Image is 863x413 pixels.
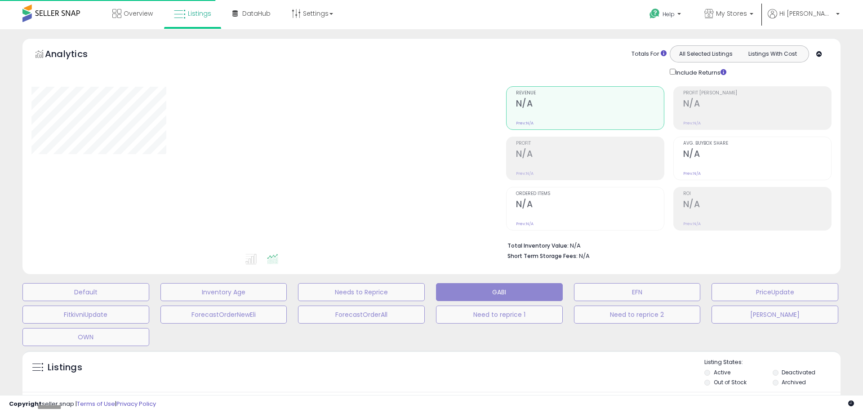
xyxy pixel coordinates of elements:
[779,9,833,18] span: Hi [PERSON_NAME]
[768,9,840,29] a: Hi [PERSON_NAME]
[683,149,831,161] h2: N/A
[632,50,667,58] div: Totals For
[45,48,105,62] h5: Analytics
[516,98,664,111] h2: N/A
[516,171,534,176] small: Prev: N/A
[683,221,701,226] small: Prev: N/A
[663,10,675,18] span: Help
[242,9,271,18] span: DataHub
[160,306,287,324] button: ForecastOrderNewEli
[298,306,425,324] button: ForecastOrderAll
[683,141,831,146] span: Avg. Buybox Share
[574,306,701,324] button: Need to reprice 2
[663,67,737,77] div: Include Returns
[739,48,806,60] button: Listings With Cost
[516,141,664,146] span: Profit
[683,199,831,211] h2: N/A
[712,283,838,301] button: PriceUpdate
[22,283,149,301] button: Default
[716,9,747,18] span: My Stores
[507,240,825,250] li: N/A
[436,306,563,324] button: Need to reprice 1
[683,191,831,196] span: ROI
[683,171,701,176] small: Prev: N/A
[298,283,425,301] button: Needs to Reprice
[683,98,831,111] h2: N/A
[683,120,701,126] small: Prev: N/A
[683,91,831,96] span: Profit [PERSON_NAME]
[436,283,563,301] button: GABI
[507,242,569,249] b: Total Inventory Value:
[9,400,156,409] div: seller snap | |
[160,283,287,301] button: Inventory Age
[516,221,534,226] small: Prev: N/A
[574,283,701,301] button: EFN
[516,191,664,196] span: Ordered Items
[124,9,153,18] span: Overview
[516,199,664,211] h2: N/A
[516,149,664,161] h2: N/A
[579,252,590,260] span: N/A
[507,252,578,260] b: Short Term Storage Fees:
[22,328,149,346] button: OWN
[188,9,211,18] span: Listings
[649,8,660,19] i: Get Help
[712,306,838,324] button: [PERSON_NAME]
[516,120,534,126] small: Prev: N/A
[22,306,149,324] button: FitkivniUpdate
[642,1,690,29] a: Help
[516,91,664,96] span: Revenue
[672,48,739,60] button: All Selected Listings
[9,400,42,408] strong: Copyright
